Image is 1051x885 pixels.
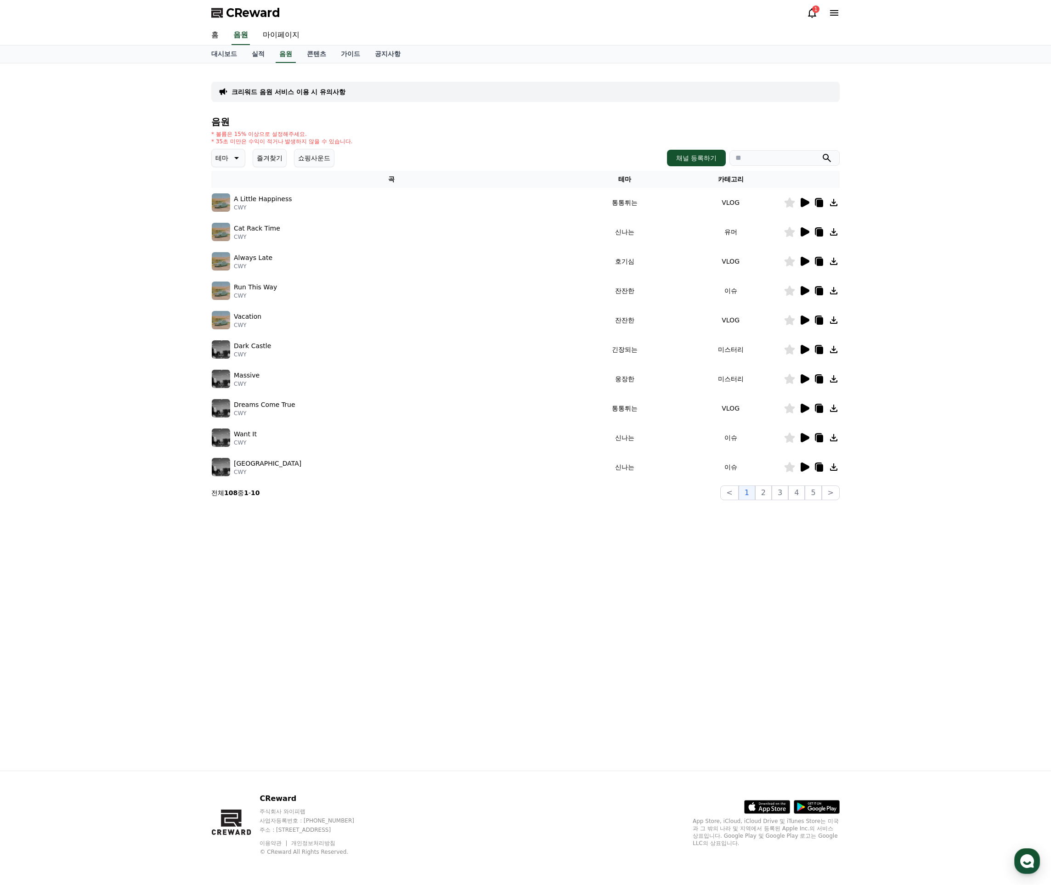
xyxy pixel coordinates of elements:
[571,305,678,335] td: 잔잔한
[204,45,244,63] a: 대시보드
[212,223,230,241] img: music
[571,394,678,423] td: 통통튀는
[234,312,261,321] p: Vacation
[212,340,230,359] img: music
[755,485,772,500] button: 2
[276,45,296,63] a: 음원
[571,217,678,247] td: 신나는
[678,394,784,423] td: VLOG
[244,489,249,496] strong: 1
[234,321,261,329] p: CWY
[260,826,372,834] p: 주소 : [STREET_ADDRESS]
[807,7,818,18] a: 1
[571,247,678,276] td: 호기심
[211,130,353,138] p: * 볼륨은 15% 이상으로 설정해주세요.
[772,485,788,500] button: 3
[571,423,678,452] td: 신나는
[678,305,784,335] td: VLOG
[693,817,840,847] p: App Store, iCloud, iCloud Drive 및 iTunes Store는 미국과 그 밖의 나라 및 지역에서 등록된 Apple Inc.의 서비스 상표입니다. Goo...
[234,468,301,476] p: CWY
[234,194,292,204] p: A Little Happiness
[234,459,301,468] p: [GEOGRAPHIC_DATA]
[260,808,372,815] p: 주식회사 와이피랩
[667,150,726,166] button: 채널 등록하기
[678,188,784,217] td: VLOG
[253,149,287,167] button: 즐겨찾기
[678,364,784,394] td: 미스터리
[215,152,228,164] p: 테마
[234,351,271,358] p: CWY
[234,371,260,380] p: Massive
[234,224,280,233] p: Cat Rack Time
[720,485,738,500] button: <
[678,276,784,305] td: 이슈
[739,485,755,500] button: 1
[232,87,345,96] a: 크리워드 음원 서비스 이용 시 유의사항
[212,193,230,212] img: music
[234,204,292,211] p: CWY
[211,149,245,167] button: 테마
[251,489,260,496] strong: 10
[234,233,280,241] p: CWY
[212,370,230,388] img: music
[226,6,280,20] span: CReward
[224,489,237,496] strong: 108
[204,26,226,45] a: 홈
[299,45,333,63] a: 콘텐츠
[678,247,784,276] td: VLOG
[234,439,257,446] p: CWY
[212,311,230,329] img: music
[812,6,819,13] div: 1
[212,428,230,447] img: music
[234,282,277,292] p: Run This Way
[805,485,821,500] button: 5
[234,292,277,299] p: CWY
[571,276,678,305] td: 잔잔한
[294,149,334,167] button: 쇼핑사운드
[260,817,372,824] p: 사업자등록번호 : [PHONE_NUMBER]
[234,429,257,439] p: Want It
[212,252,230,271] img: music
[234,263,272,270] p: CWY
[571,452,678,482] td: 신나는
[211,117,840,127] h4: 음원
[788,485,805,500] button: 4
[234,380,260,388] p: CWY
[260,793,372,804] p: CReward
[234,400,295,410] p: Dreams Come True
[234,341,271,351] p: Dark Castle
[234,410,295,417] p: CWY
[212,282,230,300] img: music
[678,452,784,482] td: 이슈
[291,840,335,846] a: 개인정보처리방침
[571,364,678,394] td: 웅장한
[211,6,280,20] a: CReward
[333,45,367,63] a: 가이드
[232,26,250,45] a: 음원
[260,848,372,856] p: © CReward All Rights Reserved.
[212,458,230,476] img: music
[678,171,784,188] th: 카테고리
[211,138,353,145] p: * 35초 미만은 수익이 적거나 발생하지 않을 수 있습니다.
[255,26,307,45] a: 마이페이지
[244,45,272,63] a: 실적
[211,488,260,497] p: 전체 중 -
[212,399,230,417] img: music
[678,217,784,247] td: 유머
[571,188,678,217] td: 통통튀는
[678,423,784,452] td: 이슈
[571,335,678,364] td: 긴장되는
[571,171,678,188] th: 테마
[822,485,840,500] button: >
[678,335,784,364] td: 미스터리
[367,45,408,63] a: 공지사항
[260,840,288,846] a: 이용약관
[211,171,571,188] th: 곡
[234,253,272,263] p: Always Late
